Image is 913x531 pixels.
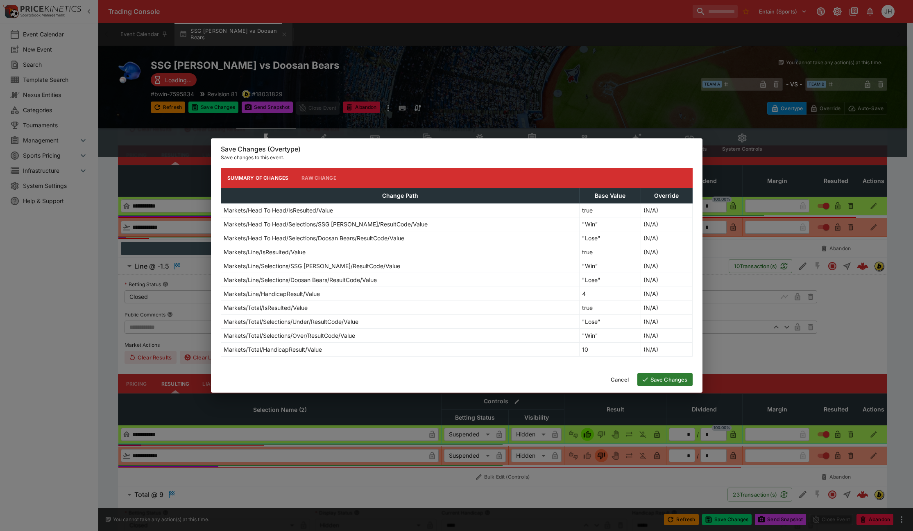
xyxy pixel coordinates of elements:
[224,303,308,312] p: Markets/Total/IsResulted/Value
[641,245,692,259] td: (N/A)
[641,273,692,287] td: (N/A)
[641,301,692,314] td: (N/A)
[224,262,400,270] p: Markets/Line/Selections/SSG [PERSON_NAME]/ResultCode/Value
[224,317,358,326] p: Markets/Total/Selections/Under/ResultCode/Value
[579,259,641,273] td: "Win"
[641,314,692,328] td: (N/A)
[579,273,641,287] td: "Lose"
[579,203,641,217] td: true
[224,248,306,256] p: Markets/Line/IsResulted/Value
[224,276,377,284] p: Markets/Line/Selections/Doosan Bears/ResultCode/Value
[224,206,333,215] p: Markets/Head To Head/IsResulted/Value
[221,154,693,162] p: Save changes to this event.
[641,217,692,231] td: (N/A)
[224,289,320,298] p: Markets/Line/HandicapResult/Value
[641,328,692,342] td: (N/A)
[641,203,692,217] td: (N/A)
[641,231,692,245] td: (N/A)
[221,145,693,154] h6: Save Changes (Overtype)
[579,287,641,301] td: 4
[579,342,641,356] td: 10
[579,301,641,314] td: true
[606,373,634,386] button: Cancel
[221,188,579,203] th: Change Path
[224,220,428,228] p: Markets/Head To Head/Selections/SSG [PERSON_NAME]/ResultCode/Value
[579,245,641,259] td: true
[224,234,404,242] p: Markets/Head To Head/Selections/Doosan Bears/ResultCode/Value
[579,328,641,342] td: "Win"
[224,345,322,354] p: Markets/Total/HandicapResult/Value
[641,259,692,273] td: (N/A)
[295,168,343,188] button: Raw Change
[641,287,692,301] td: (N/A)
[641,188,692,203] th: Override
[224,331,355,340] p: Markets/Total/Selections/Over/ResultCode/Value
[637,373,693,386] button: Save Changes
[579,314,641,328] td: "Lose"
[579,188,641,203] th: Base Value
[579,217,641,231] td: "Win"
[579,231,641,245] td: "Lose"
[221,168,295,188] button: Summary of Changes
[641,342,692,356] td: (N/A)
